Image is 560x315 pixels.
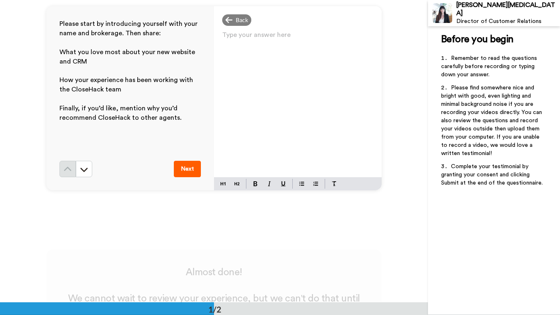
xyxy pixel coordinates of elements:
[253,181,257,186] img: bold-mark.svg
[174,161,201,177] button: Next
[313,180,318,187] img: numbered-block.svg
[281,181,286,186] img: underline-mark.svg
[195,304,234,315] div: 1/2
[456,1,560,17] div: [PERSON_NAME][MEDICAL_DATA]
[441,164,543,186] span: Complete your testimonial by granting your consent and clicking Submit at the end of the question...
[59,77,195,93] span: How your experience has been working with the CloseHack team
[222,14,252,26] div: Back
[221,180,225,187] img: heading-one-block.svg
[299,180,304,187] img: bulleted-block.svg
[268,181,271,186] img: italic-mark.svg
[234,180,239,187] img: heading-two-block.svg
[441,85,544,156] span: Please find somewhere nice and bright with good, even lighting and minimal background noise if yo...
[332,181,337,186] img: clear-format.svg
[441,55,539,78] span: Remember to read the questions carefully before recording or typing down your answer.
[59,49,197,65] span: What you love most about your new website and CRM
[441,34,514,44] span: Before you begin
[236,16,248,24] span: Back
[59,21,199,37] span: Please start by introducing yourself with your name and brokerage. Then share:
[59,105,182,121] span: Finally, if you’d like, mention why you’d recommend CloseHack to other agents.
[433,3,452,23] img: Profile Image
[456,18,560,25] div: Director of Customer Relations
